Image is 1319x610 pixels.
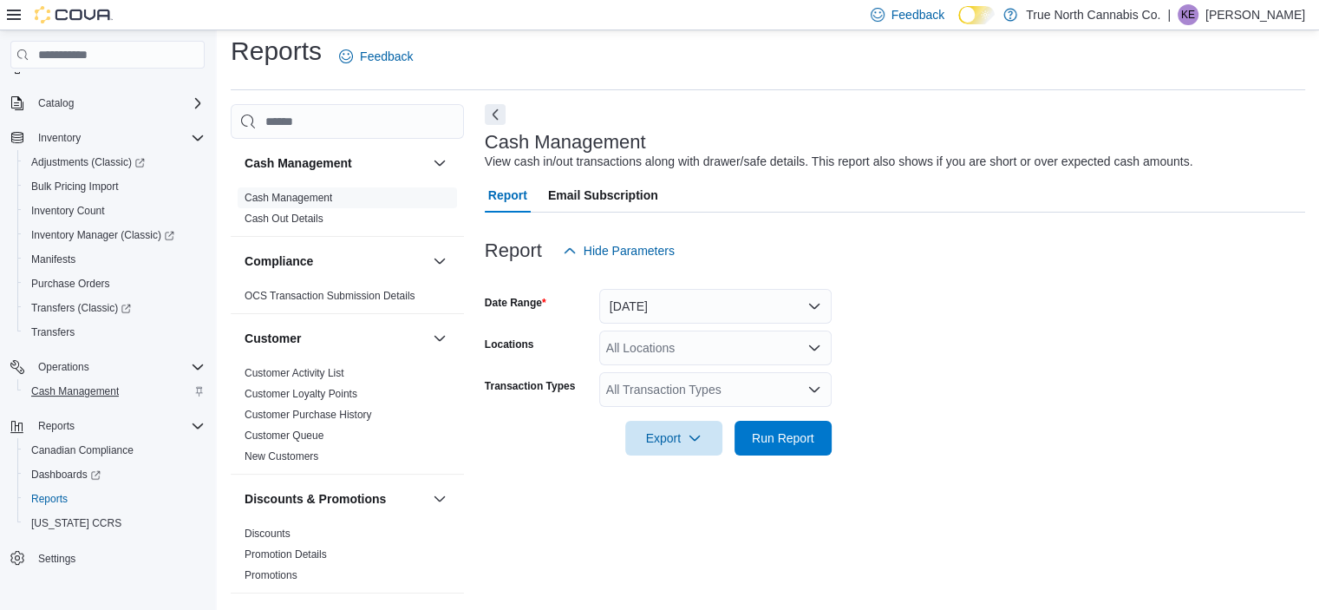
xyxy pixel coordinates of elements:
[891,6,944,23] span: Feedback
[245,290,415,302] a: OCS Transaction Submission Details
[17,223,212,247] a: Inventory Manager (Classic)
[548,178,658,213] span: Email Subscription
[3,355,212,379] button: Operations
[429,489,450,509] button: Discounts & Promotions
[31,128,88,148] button: Inventory
[958,24,959,25] span: Dark Mode
[31,548,82,569] a: Settings
[24,225,181,246] a: Inventory Manager (Classic)
[485,104,506,125] button: Next
[245,429,323,443] span: Customer Queue
[17,438,212,462] button: Canadian Compliance
[231,523,464,593] div: Discounts & Promotions
[24,440,205,461] span: Canadian Compliance
[3,126,212,150] button: Inventory
[1026,4,1160,25] p: True North Cannabis Co.
[556,233,682,268] button: Hide Parameters
[31,516,121,530] span: [US_STATE] CCRS
[17,487,212,511] button: Reports
[31,325,75,339] span: Transfers
[245,568,297,582] span: Promotions
[245,366,344,380] span: Customer Activity List
[245,490,386,508] h3: Discounts & Promotions
[24,322,205,343] span: Transfers
[245,388,357,400] a: Customer Loyalty Points
[24,322,82,343] a: Transfers
[245,367,344,379] a: Customer Activity List
[24,381,126,402] a: Cash Management
[599,289,832,324] button: [DATE]
[245,289,415,303] span: OCS Transaction Submission Details
[245,213,323,225] a: Cash Out Details
[24,440,140,461] a: Canadian Compliance
[245,528,291,540] a: Discounts
[17,462,212,487] a: Dashboards
[231,34,322,69] h1: Reports
[1205,4,1305,25] p: [PERSON_NAME]
[31,93,205,114] span: Catalog
[31,492,68,506] span: Reports
[24,200,205,221] span: Inventory Count
[24,381,205,402] span: Cash Management
[17,247,212,272] button: Manifests
[245,253,426,270] button: Compliance
[245,569,297,581] a: Promotions
[17,511,212,535] button: [US_STATE] CCRS
[31,277,110,291] span: Purchase Orders
[24,273,205,294] span: Purchase Orders
[31,384,119,398] span: Cash Management
[752,430,814,447] span: Run Report
[245,490,426,508] button: Discounts & Promotions
[17,199,212,223] button: Inventory Count
[31,416,82,436] button: Reports
[245,253,313,270] h3: Compliance
[24,152,152,173] a: Adjustments (Classic)
[245,449,318,463] span: New Customers
[807,341,821,355] button: Open list of options
[485,338,534,351] label: Locations
[17,272,212,296] button: Purchase Orders
[1181,4,1195,25] span: KE
[24,298,205,318] span: Transfers (Classic)
[429,153,450,174] button: Cash Management
[17,150,212,174] a: Adjustments (Classic)
[24,513,205,534] span: Washington CCRS
[17,296,212,320] a: Transfers (Classic)
[31,416,205,436] span: Reports
[245,154,426,172] button: Cash Management
[1178,4,1198,25] div: Kylie Emerson
[38,96,74,110] span: Catalog
[31,301,131,315] span: Transfers (Classic)
[485,379,575,393] label: Transaction Types
[24,249,205,270] span: Manifests
[24,513,128,534] a: [US_STATE] CCRS
[245,548,327,561] span: Promotion Details
[360,48,413,65] span: Feedback
[245,154,352,172] h3: Cash Management
[245,330,301,347] h3: Customer
[31,204,105,218] span: Inventory Count
[245,409,372,421] a: Customer Purchase History
[24,200,112,221] a: Inventory Count
[231,187,464,236] div: Cash Management
[332,39,420,74] a: Feedback
[24,249,82,270] a: Manifests
[245,330,426,347] button: Customer
[245,191,332,205] span: Cash Management
[625,421,722,456] button: Export
[958,6,995,24] input: Dark Mode
[31,468,101,482] span: Dashboards
[31,180,119,193] span: Bulk Pricing Import
[245,430,323,442] a: Customer Queue
[24,225,205,246] span: Inventory Manager (Classic)
[485,153,1193,171] div: View cash in/out transactions along with drawer/safe details. This report also shows if you are s...
[3,91,212,115] button: Catalog
[429,328,450,349] button: Customer
[24,176,126,197] a: Bulk Pricing Import
[485,132,646,153] h3: Cash Management
[38,419,75,433] span: Reports
[31,548,205,569] span: Settings
[231,285,464,313] div: Compliance
[35,6,113,23] img: Cova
